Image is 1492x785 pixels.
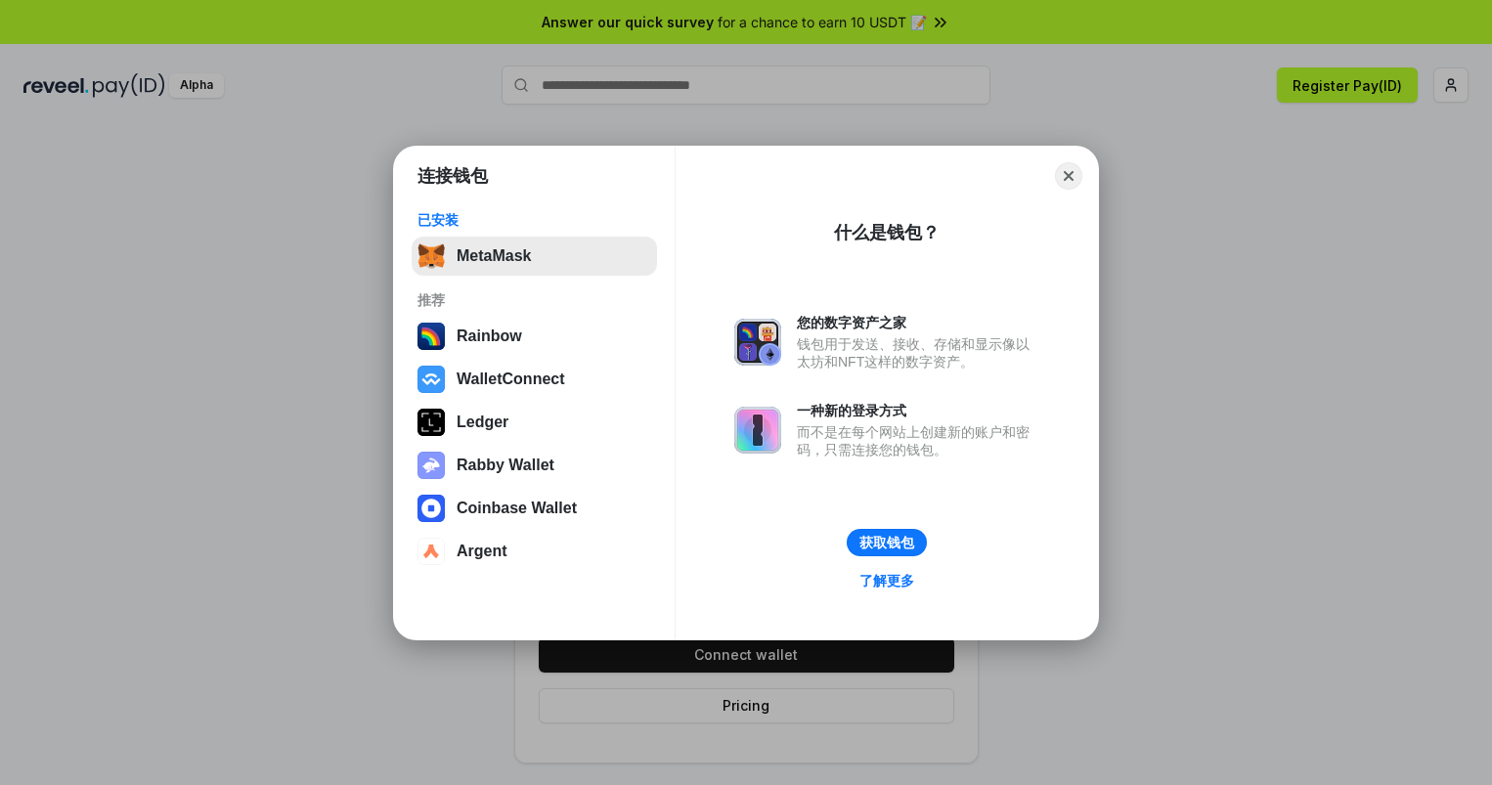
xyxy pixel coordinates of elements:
div: 您的数字资产之家 [797,314,1039,331]
button: Rabby Wallet [412,446,657,485]
button: Ledger [412,403,657,442]
div: Rainbow [457,327,522,345]
img: svg+xml,%3Csvg%20fill%3D%22none%22%20height%3D%2233%22%20viewBox%3D%220%200%2035%2033%22%20width%... [417,242,445,270]
div: 了解更多 [859,572,914,589]
div: 什么是钱包？ [834,221,940,244]
div: Argent [457,543,507,560]
button: WalletConnect [412,360,657,399]
div: WalletConnect [457,371,565,388]
div: 一种新的登录方式 [797,402,1039,419]
div: 推荐 [417,291,651,309]
button: Coinbase Wallet [412,489,657,528]
div: Rabby Wallet [457,457,554,474]
img: svg+xml,%3Csvg%20width%3D%22120%22%20height%3D%22120%22%20viewBox%3D%220%200%20120%20120%22%20fil... [417,323,445,350]
img: svg+xml,%3Csvg%20width%3D%2228%22%20height%3D%2228%22%20viewBox%3D%220%200%2028%2028%22%20fill%3D... [417,495,445,522]
div: 而不是在每个网站上创建新的账户和密码，只需连接您的钱包。 [797,423,1039,458]
button: MetaMask [412,237,657,276]
img: svg+xml,%3Csvg%20width%3D%2228%22%20height%3D%2228%22%20viewBox%3D%220%200%2028%2028%22%20fill%3D... [417,538,445,565]
div: MetaMask [457,247,531,265]
img: svg+xml,%3Csvg%20xmlns%3D%22http%3A%2F%2Fwww.w3.org%2F2000%2Fsvg%22%20width%3D%2228%22%20height%3... [417,409,445,436]
div: 已安装 [417,211,651,229]
button: Rainbow [412,317,657,356]
img: svg+xml,%3Csvg%20xmlns%3D%22http%3A%2F%2Fwww.w3.org%2F2000%2Fsvg%22%20fill%3D%22none%22%20viewBox... [734,319,781,366]
img: svg+xml,%3Csvg%20xmlns%3D%22http%3A%2F%2Fwww.w3.org%2F2000%2Fsvg%22%20fill%3D%22none%22%20viewBox... [734,407,781,454]
a: 了解更多 [848,568,926,593]
button: Close [1055,162,1082,190]
div: 钱包用于发送、接收、存储和显示像以太坊和NFT这样的数字资产。 [797,335,1039,371]
button: 获取钱包 [847,529,927,556]
img: svg+xml,%3Csvg%20xmlns%3D%22http%3A%2F%2Fwww.w3.org%2F2000%2Fsvg%22%20fill%3D%22none%22%20viewBox... [417,452,445,479]
img: svg+xml,%3Csvg%20width%3D%2228%22%20height%3D%2228%22%20viewBox%3D%220%200%2028%2028%22%20fill%3D... [417,366,445,393]
div: Coinbase Wallet [457,500,577,517]
div: 获取钱包 [859,534,914,551]
button: Argent [412,532,657,571]
h1: 连接钱包 [417,164,488,188]
div: Ledger [457,414,508,431]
